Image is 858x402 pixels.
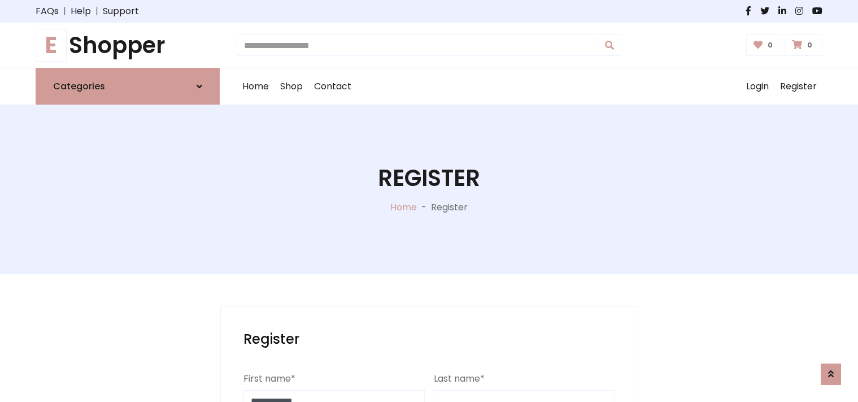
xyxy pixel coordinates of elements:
[741,68,774,105] a: Login
[431,201,468,214] p: Register
[774,68,822,105] a: Register
[785,34,822,56] a: 0
[91,5,103,18] span: |
[417,201,431,214] p: -
[243,372,295,386] label: First name*
[275,68,308,105] a: Shop
[36,32,220,59] h1: Shopper
[103,5,139,18] a: Support
[243,329,615,349] h2: Register
[59,5,71,18] span: |
[53,81,105,92] h6: Categories
[71,5,91,18] a: Help
[36,68,220,105] a: Categories
[36,5,59,18] a: FAQs
[746,34,783,56] a: 0
[434,372,485,386] label: Last name*
[804,40,815,50] span: 0
[237,68,275,105] a: Home
[36,32,220,59] a: EShopper
[765,40,776,50] span: 0
[308,68,357,105] a: Contact
[378,165,480,192] h1: Register
[390,201,417,214] a: Home
[36,29,67,62] span: E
